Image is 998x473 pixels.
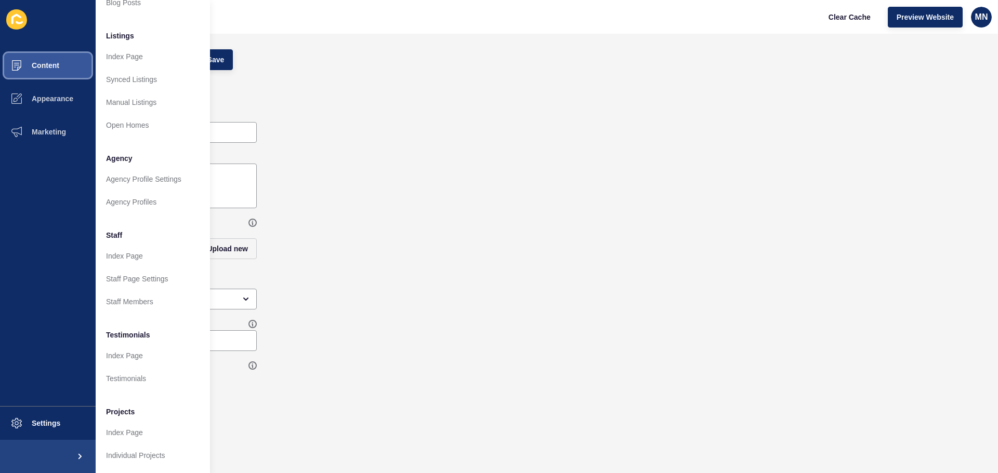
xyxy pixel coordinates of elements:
a: Staff Members [96,290,210,313]
span: MN [975,12,988,22]
a: Testimonials [96,367,210,390]
a: Index Page [96,421,210,444]
span: Save [207,55,225,65]
a: Individual Projects [96,444,210,467]
span: Clear Cache [829,12,871,22]
a: Index Page [96,45,210,68]
a: Manual Listings [96,91,210,114]
a: Synced Listings [96,68,210,91]
span: Upload new [207,244,248,254]
span: Staff [106,230,122,240]
button: Save [199,49,233,70]
span: Preview Website [897,12,954,22]
button: Clear Cache [820,7,879,28]
button: Preview Website [888,7,963,28]
span: Testimonials [106,330,150,340]
a: Agency Profiles [96,191,210,213]
a: Agency Profile Settings [96,168,210,191]
a: Staff Page Settings [96,267,210,290]
a: Open Homes [96,114,210,137]
span: Listings [106,31,134,41]
span: Projects [106,407,135,417]
a: Index Page [96,344,210,367]
button: Upload new [198,238,257,259]
span: Agency [106,153,133,164]
a: Index Page [96,245,210,267]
